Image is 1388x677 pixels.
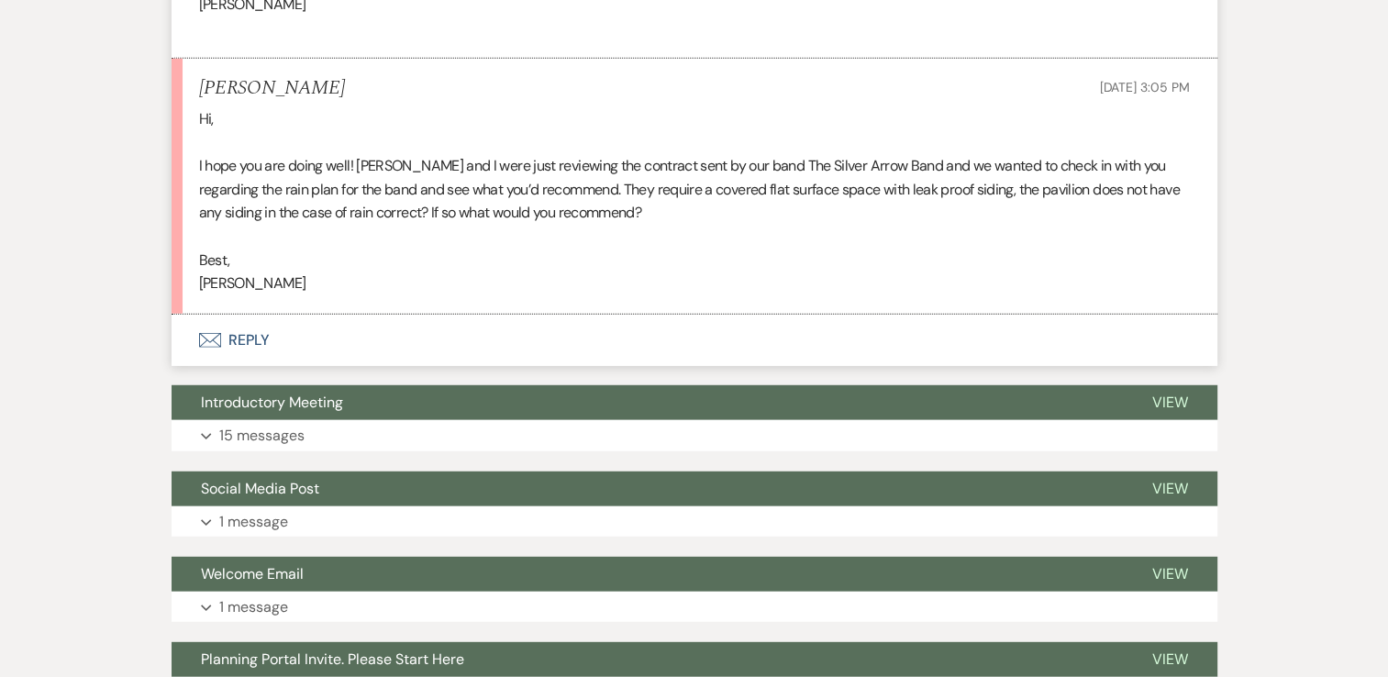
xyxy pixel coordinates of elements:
[219,510,288,534] p: 1 message
[1152,393,1188,412] span: View
[219,424,305,448] p: 15 messages
[172,592,1217,623] button: 1 message
[172,506,1217,538] button: 1 message
[201,564,304,583] span: Welcome Email
[219,595,288,619] p: 1 message
[172,385,1123,420] button: Introductory Meeting
[172,557,1123,592] button: Welcome Email
[1123,472,1217,506] button: View
[1123,557,1217,592] button: View
[201,479,319,498] span: Social Media Post
[199,154,1190,225] p: I hope you are doing well! [PERSON_NAME] and I were just reviewing the contract sent by our band ...
[199,249,1190,272] p: Best,
[1152,649,1188,669] span: View
[199,77,345,100] h5: [PERSON_NAME]
[199,107,1190,131] p: Hi,
[172,642,1123,677] button: Planning Portal Invite. Please Start Here
[1152,564,1188,583] span: View
[201,649,464,669] span: Planning Portal Invite. Please Start Here
[1152,479,1188,498] span: View
[1123,642,1217,677] button: View
[172,315,1217,366] button: Reply
[201,393,343,412] span: Introductory Meeting
[1123,385,1217,420] button: View
[172,420,1217,451] button: 15 messages
[199,272,1190,295] p: [PERSON_NAME]
[172,472,1123,506] button: Social Media Post
[1099,79,1189,95] span: [DATE] 3:05 PM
